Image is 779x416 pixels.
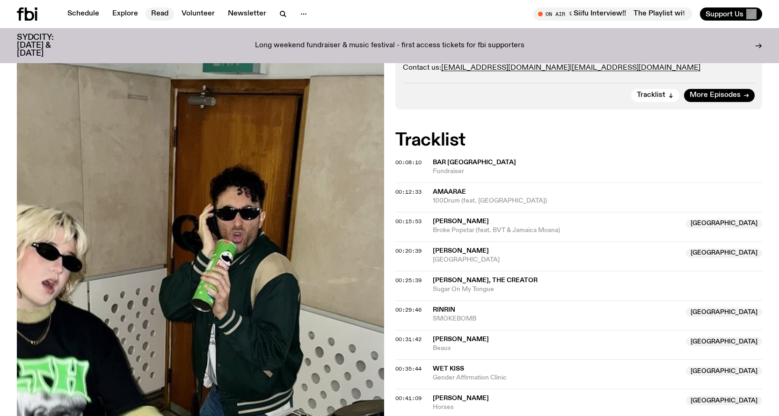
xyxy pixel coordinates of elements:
[433,395,489,401] span: [PERSON_NAME]
[433,197,763,205] span: 100Drum (feat. [GEOGRAPHIC_DATA])
[255,42,524,50] p: Long weekend fundraiser & music festival - first access tickets for fbi supporters
[433,314,681,323] span: SMOKEBOMB
[395,277,422,284] span: 00:25:39
[433,307,455,313] span: RinRin
[222,7,272,21] a: Newsletter
[395,188,422,196] span: 00:12:33
[686,248,762,258] span: [GEOGRAPHIC_DATA]
[637,92,665,99] span: Tracklist
[395,247,422,255] span: 00:20:39
[533,7,692,21] button: On AirThe Playlist with [PERSON_NAME] / Pink Siifu Interview!!The Playlist with [PERSON_NAME] / P...
[62,7,105,21] a: Schedule
[433,373,681,382] span: Gender Affirmation Clinic
[686,366,762,376] span: [GEOGRAPHIC_DATA]
[433,336,489,343] span: [PERSON_NAME]
[441,64,570,72] a: [EMAIL_ADDRESS][DOMAIN_NAME]
[146,7,174,21] a: Read
[700,7,762,21] button: Support Us
[395,218,422,225] span: 00:15:53
[395,336,422,343] span: 00:31:42
[395,159,422,166] span: 00:08:10
[631,89,679,102] button: Tracklist
[395,365,422,372] span: 00:35:44
[433,226,681,235] span: Broke Popstar (feat. BVT & Jamaica Moana)
[395,132,763,149] h2: Tracklist
[572,64,700,72] a: [EMAIL_ADDRESS][DOMAIN_NAME]
[433,344,681,353] span: Beaux
[433,248,489,254] span: [PERSON_NAME]
[433,189,466,195] span: Amaarae
[690,92,741,99] span: More Episodes
[395,306,422,314] span: 00:29:46
[433,167,763,176] span: Fundraiser
[433,255,681,264] span: [GEOGRAPHIC_DATA]
[17,34,77,58] h3: SYDCITY: [DATE] & [DATE]
[107,7,144,21] a: Explore
[686,337,762,346] span: [GEOGRAPHIC_DATA]
[684,89,755,102] a: More Episodes
[176,7,220,21] a: Volunteer
[686,219,762,228] span: [GEOGRAPHIC_DATA]
[686,396,762,405] span: [GEOGRAPHIC_DATA]
[395,394,422,402] span: 00:41:09
[433,285,763,294] span: Sugar On My Tongue
[433,277,538,284] span: [PERSON_NAME], The Creator
[433,365,464,372] span: Wet Kiss
[433,218,489,225] span: [PERSON_NAME]
[433,403,681,412] span: Horses
[403,64,755,73] p: Contact us: |
[686,307,762,317] span: [GEOGRAPHIC_DATA]
[433,159,516,166] span: bar [GEOGRAPHIC_DATA]
[706,10,743,18] span: Support Us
